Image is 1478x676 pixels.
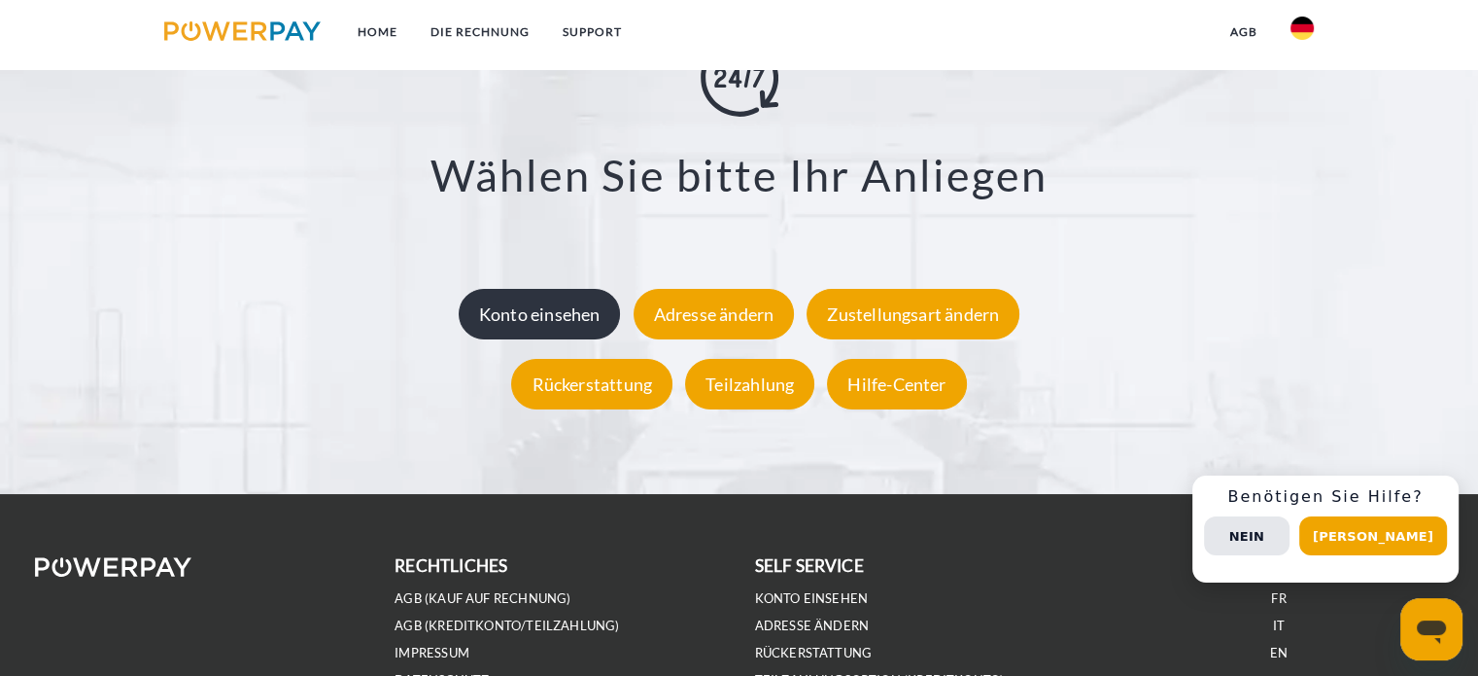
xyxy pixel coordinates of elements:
button: [PERSON_NAME] [1299,516,1447,555]
a: FR [1271,590,1286,607]
a: Home [341,15,414,50]
a: AGB (Kreditkonto/Teilzahlung) [395,618,619,634]
b: rechtliches [395,555,507,576]
a: Zustellungsart ändern [802,303,1024,325]
div: Rückerstattung [511,359,672,409]
a: IT [1273,618,1285,634]
a: EN [1270,645,1288,661]
a: Adresse ändern [755,618,870,634]
div: Schnellhilfe [1192,476,1459,583]
h3: Benötigen Sie Hilfe? [1204,487,1447,507]
a: SUPPORT [546,15,638,50]
a: IMPRESSUM [395,645,469,661]
img: online-shopping.svg [701,38,778,116]
img: de [1290,17,1314,40]
button: Nein [1204,516,1289,555]
a: Hilfe-Center [822,374,971,395]
a: DIE RECHNUNG [414,15,546,50]
a: Adresse ändern [629,303,800,325]
div: Konto einsehen [459,289,621,339]
div: Adresse ändern [634,289,795,339]
img: logo-powerpay-white.svg [35,557,191,577]
div: Teilzahlung [685,359,814,409]
a: Konto einsehen [454,303,626,325]
iframe: Schaltfläche zum Öffnen des Messaging-Fensters [1400,598,1462,660]
div: Zustellungsart ändern [807,289,1019,339]
h3: Wählen Sie bitte Ihr Anliegen [98,147,1380,201]
a: Konto einsehen [755,590,869,607]
a: AGB (Kauf auf Rechnung) [395,590,570,607]
b: self service [755,555,864,576]
div: Hilfe-Center [827,359,966,409]
a: Rückerstattung [506,374,677,395]
img: logo-powerpay.svg [164,21,321,41]
a: agb [1214,15,1274,50]
a: Teilzahlung [680,374,819,395]
a: Rückerstattung [755,645,873,661]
